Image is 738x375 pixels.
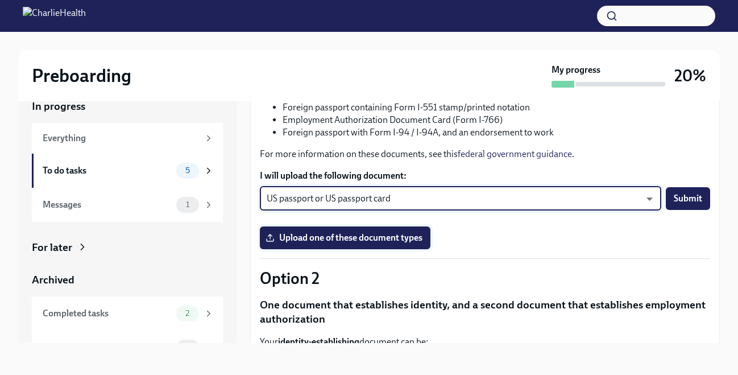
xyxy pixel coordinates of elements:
[43,341,172,354] div: Messages
[260,336,710,348] p: Your document can be:
[179,309,196,318] span: 2
[32,240,72,255] div: For later
[43,307,172,320] div: Completed tasks
[32,64,131,87] h2: Preboarding
[260,298,710,327] p: One document that establishes identity, and a second document that establishes employment authori...
[458,149,572,159] a: federal government guidance
[32,123,223,154] a: Everything
[260,187,661,211] div: US passport or US passport card
[260,268,710,289] p: Option 2
[32,240,223,255] a: For later
[32,331,223,365] a: Messages
[23,7,86,25] img: CharlieHealth
[283,101,710,114] li: Foreign passport containing Form I-551 stamp/printed notation
[674,193,702,204] span: Submit
[260,148,710,160] p: For more information on these documents, see this .
[179,166,197,175] span: 5
[43,164,172,177] div: To do tasks
[32,188,223,222] a: Messages1
[43,199,172,211] div: Messages
[283,126,710,139] li: Foreign passport with Form I-94 / I-94A, and an endorsement to work
[179,200,196,209] span: 1
[666,187,710,210] button: Submit
[260,226,430,249] label: Upload one of these document types
[278,336,359,347] strong: identity-establishing
[32,99,223,114] a: In progress
[260,170,710,182] label: I will upload the following document:
[552,64,600,76] strong: My progress
[32,296,223,331] a: Completed tasks2
[32,154,223,188] a: To do tasks5
[32,273,223,287] a: Archived
[43,132,199,145] div: Everything
[268,232,422,244] span: Upload one of these document types
[283,114,710,126] li: Employment Authorization Document Card (Form I-766)
[674,65,706,86] h3: 20%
